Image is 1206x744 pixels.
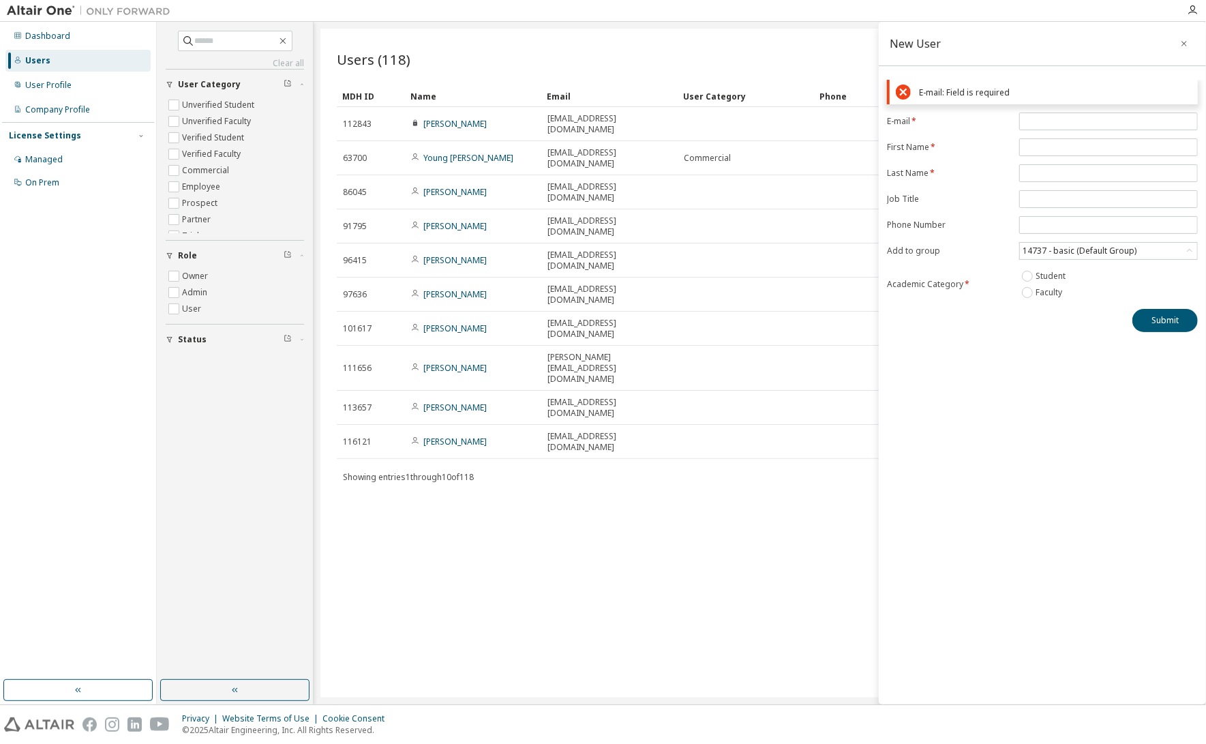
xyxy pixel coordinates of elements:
[82,717,97,732] img: facebook.svg
[410,85,536,107] div: Name
[7,4,177,18] img: Altair One
[284,334,292,345] span: Clear filter
[887,168,1011,179] label: Last Name
[423,186,487,198] a: [PERSON_NAME]
[423,436,487,447] a: [PERSON_NAME]
[337,50,410,69] span: Users (118)
[343,363,372,374] span: 111656
[423,288,487,300] a: [PERSON_NAME]
[166,70,304,100] button: User Category
[343,436,372,447] span: 116121
[423,362,487,374] a: [PERSON_NAME]
[887,194,1011,205] label: Job Title
[182,195,220,211] label: Prospect
[887,245,1011,256] label: Add to group
[182,211,213,228] label: Partner
[547,284,672,306] span: [EMAIL_ADDRESS][DOMAIN_NAME]
[182,130,247,146] label: Verified Student
[423,402,487,413] a: [PERSON_NAME]
[887,279,1011,290] label: Academic Category
[182,179,223,195] label: Employee
[222,713,322,724] div: Website Terms of Use
[182,228,202,244] label: Trial
[342,85,400,107] div: MDH ID
[423,152,513,164] a: Young [PERSON_NAME]
[25,104,90,115] div: Company Profile
[890,38,941,49] div: New User
[1036,268,1068,284] label: Student
[25,177,59,188] div: On Prem
[684,153,731,164] span: Commercial
[4,717,74,732] img: altair_logo.svg
[178,250,197,261] span: Role
[343,402,372,413] span: 113657
[1036,284,1065,301] label: Faculty
[166,58,304,69] a: Clear all
[547,352,672,385] span: [PERSON_NAME][EMAIL_ADDRESS][DOMAIN_NAME]
[25,80,72,91] div: User Profile
[343,323,372,334] span: 101617
[150,717,170,732] img: youtube.svg
[343,255,367,266] span: 96415
[547,147,672,169] span: [EMAIL_ADDRESS][DOMAIN_NAME]
[182,284,210,301] label: Admin
[182,146,243,162] label: Verified Faculty
[343,289,367,300] span: 97636
[178,334,207,345] span: Status
[423,254,487,266] a: [PERSON_NAME]
[166,241,304,271] button: Role
[105,717,119,732] img: instagram.svg
[423,323,487,334] a: [PERSON_NAME]
[9,130,81,141] div: License Settings
[343,187,367,198] span: 86045
[166,325,304,355] button: Status
[343,153,367,164] span: 63700
[182,713,222,724] div: Privacy
[887,142,1011,153] label: First Name
[182,97,257,113] label: Unverified Student
[284,79,292,90] span: Clear filter
[25,154,63,165] div: Managed
[178,79,241,90] span: User Category
[547,85,672,107] div: Email
[547,113,672,135] span: [EMAIL_ADDRESS][DOMAIN_NAME]
[25,31,70,42] div: Dashboard
[343,221,367,232] span: 91795
[182,268,211,284] label: Owner
[1020,243,1197,259] div: 14737 - basic (Default Group)
[547,250,672,271] span: [EMAIL_ADDRESS][DOMAIN_NAME]
[887,220,1011,230] label: Phone Number
[547,431,672,453] span: [EMAIL_ADDRESS][DOMAIN_NAME]
[819,85,945,107] div: Phone
[887,116,1011,127] label: E-mail
[919,87,1192,98] div: E-mail: Field is required
[284,250,292,261] span: Clear filter
[423,220,487,232] a: [PERSON_NAME]
[343,471,474,483] span: Showing entries 1 through 10 of 118
[182,724,393,736] p: © 2025 Altair Engineering, Inc. All Rights Reserved.
[182,162,232,179] label: Commercial
[182,301,204,317] label: User
[343,119,372,130] span: 112843
[547,397,672,419] span: [EMAIL_ADDRESS][DOMAIN_NAME]
[25,55,50,66] div: Users
[547,215,672,237] span: [EMAIL_ADDRESS][DOMAIN_NAME]
[322,713,393,724] div: Cookie Consent
[547,318,672,340] span: [EMAIL_ADDRESS][DOMAIN_NAME]
[683,85,809,107] div: User Category
[1021,243,1139,258] div: 14737 - basic (Default Group)
[547,181,672,203] span: [EMAIL_ADDRESS][DOMAIN_NAME]
[1132,309,1198,332] button: Submit
[423,118,487,130] a: [PERSON_NAME]
[182,113,254,130] label: Unverified Faculty
[127,717,142,732] img: linkedin.svg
